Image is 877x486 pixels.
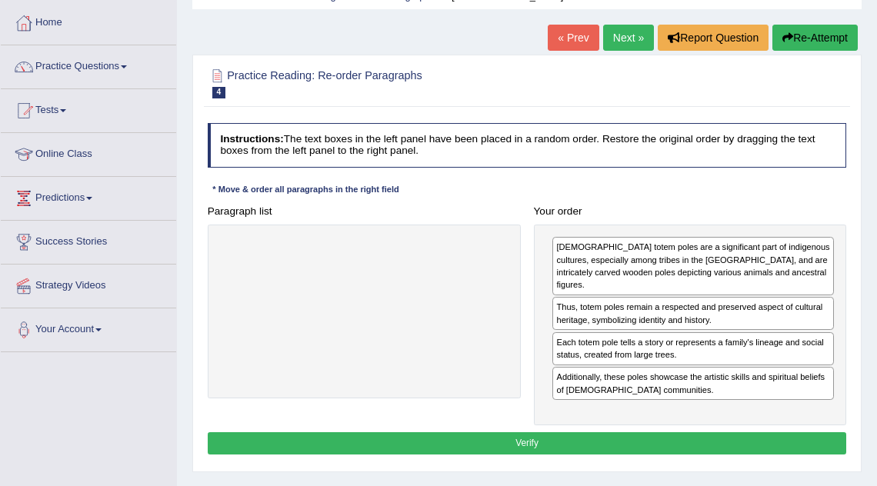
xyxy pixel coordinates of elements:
[208,123,847,167] h4: The text boxes in the left panel have been placed in a random order. Restore the original order b...
[208,206,521,218] h4: Paragraph list
[552,297,834,330] div: Thus, totem poles remain a respected and preserved aspect of cultural heritage, symbolizing ident...
[1,177,176,215] a: Predictions
[208,184,405,197] div: * Move & order all paragraphs in the right field
[552,367,834,400] div: Additionally, these poles showcase the artistic skills and spiritual beliefs of [DEMOGRAPHIC_DATA...
[220,133,283,145] b: Instructions:
[1,221,176,259] a: Success Stories
[1,45,176,84] a: Practice Questions
[208,432,847,454] button: Verify
[1,308,176,347] a: Your Account
[1,265,176,303] a: Strategy Videos
[772,25,858,51] button: Re-Attempt
[548,25,599,51] a: « Prev
[1,89,176,128] a: Tests
[658,25,769,51] button: Report Question
[552,332,834,365] div: Each totem pole tells a story or represents a family's lineage and social status, created from la...
[552,237,834,295] div: [DEMOGRAPHIC_DATA] totem poles are a significant part of indigenous cultures, especially among tr...
[1,2,176,40] a: Home
[1,133,176,171] a: Online Class
[603,25,654,51] a: Next »
[534,206,847,218] h4: Your order
[208,66,604,98] h2: Practice Reading: Re-order Paragraphs
[212,87,226,98] span: 4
